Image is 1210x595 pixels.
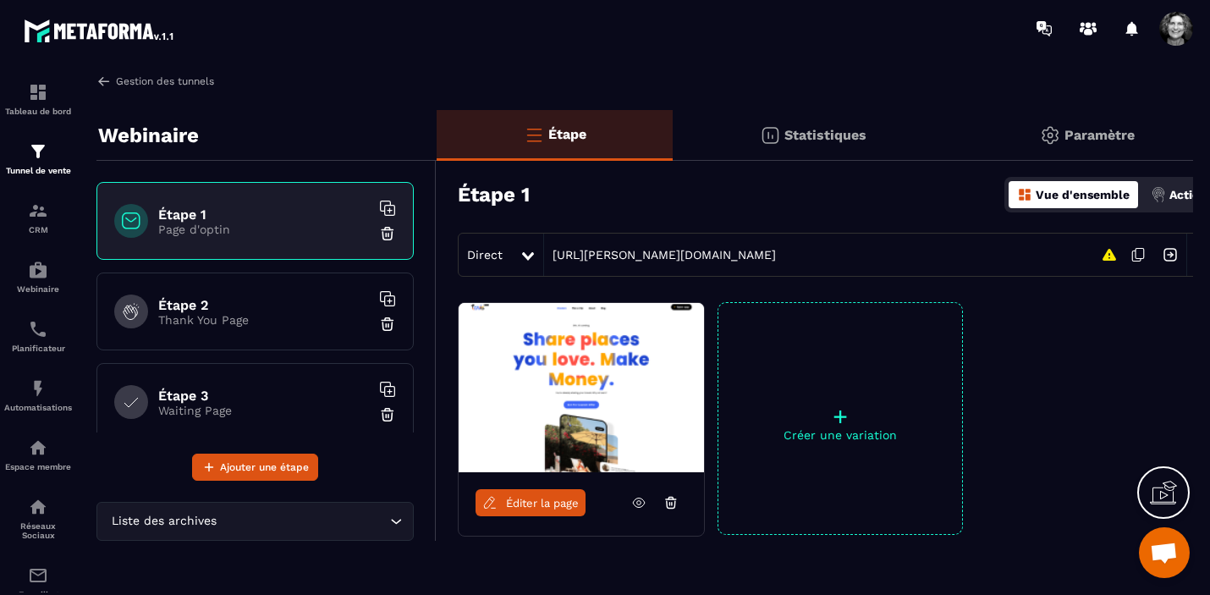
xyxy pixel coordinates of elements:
h6: Étape 3 [158,388,370,404]
img: dashboard-orange.40269519.svg [1017,187,1032,202]
img: formation [28,141,48,162]
button: Ajouter une étape [192,454,318,481]
p: Webinaire [4,284,72,294]
img: arrow-next.bcc2205e.svg [1154,239,1186,271]
p: Réseaux Sociaux [4,521,72,540]
img: arrow [96,74,112,89]
span: Éditer la page [506,497,579,510]
p: Tunnel de vente [4,166,72,175]
img: trash [379,316,396,333]
img: setting-gr.5f69749f.svg [1040,125,1060,146]
p: + [718,405,962,428]
p: Vue d'ensemble [1036,188,1130,201]
img: stats.20deebd0.svg [760,125,780,146]
img: automations [28,378,48,399]
input: Search for option [220,512,386,531]
a: schedulerschedulerPlanificateur [4,306,72,366]
img: automations [28,260,48,280]
a: automationsautomationsEspace membre [4,425,72,484]
h6: Étape 2 [158,297,370,313]
span: Direct [467,248,503,262]
p: Tableau de bord [4,107,72,116]
a: [URL][PERSON_NAME][DOMAIN_NAME] [544,248,776,262]
img: scheduler [28,319,48,339]
a: formationformationCRM [4,188,72,247]
img: social-network [28,497,48,517]
div: Search for option [96,502,414,541]
a: social-networksocial-networkRéseaux Sociaux [4,484,72,553]
p: Webinaire [98,118,199,152]
a: automationsautomationsWebinaire [4,247,72,306]
p: Planificateur [4,344,72,353]
a: Gestion des tunnels [96,74,214,89]
p: Créer une variation [718,428,962,442]
p: Étape [548,126,586,142]
p: Paramètre [1064,127,1135,143]
img: bars-o.4a397970.svg [524,124,544,145]
img: image [459,303,704,472]
p: Page d'optin [158,223,370,236]
img: actions.d6e523a2.png [1151,187,1166,202]
a: Ouvrir le chat [1139,527,1190,578]
span: Liste des archives [107,512,220,531]
img: email [28,565,48,586]
h6: Étape 1 [158,207,370,223]
a: Éditer la page [476,489,586,516]
img: trash [379,406,396,423]
a: formationformationTableau de bord [4,69,72,129]
img: logo [24,15,176,46]
p: Automatisations [4,403,72,412]
img: formation [28,201,48,221]
img: automations [28,438,48,458]
h3: Étape 1 [458,183,530,207]
img: trash [379,225,396,242]
p: Statistiques [784,127,866,143]
p: Espace membre [4,462,72,471]
a: formationformationTunnel de vente [4,129,72,188]
a: automationsautomationsAutomatisations [4,366,72,425]
img: formation [28,82,48,102]
p: CRM [4,225,72,234]
p: Waiting Page [158,404,370,417]
span: Ajouter une étape [220,459,309,476]
p: Thank You Page [158,313,370,327]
